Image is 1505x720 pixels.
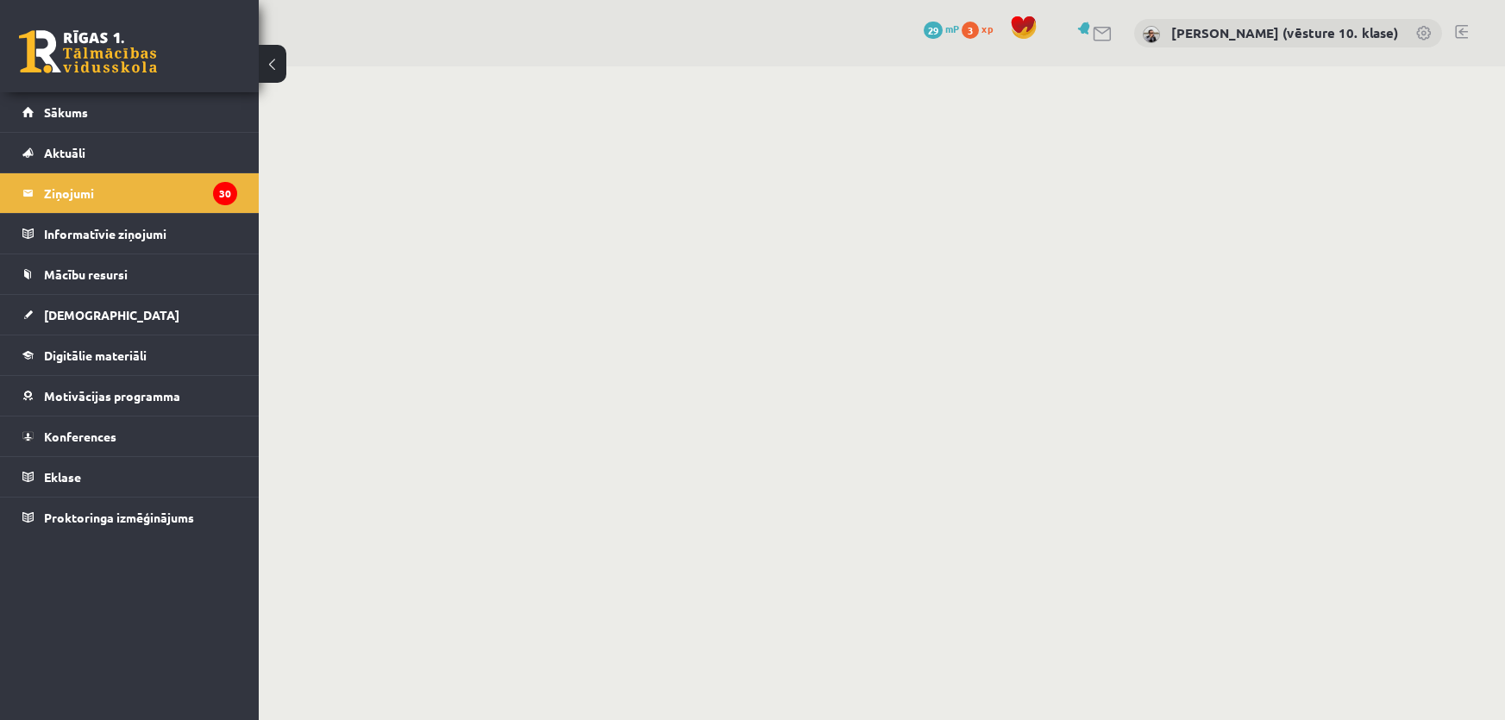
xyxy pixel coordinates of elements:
[44,510,194,525] span: Proktoringa izmēģinājums
[213,182,237,205] i: 30
[962,22,1001,35] a: 3 xp
[44,347,147,363] span: Digitālie materiāli
[44,469,81,485] span: Eklase
[962,22,979,39] span: 3
[44,429,116,444] span: Konferences
[22,173,237,213] a: Ziņojumi30
[22,133,237,172] a: Aktuāli
[44,145,85,160] span: Aktuāli
[924,22,959,35] a: 29 mP
[44,266,128,282] span: Mācību resursi
[44,388,180,404] span: Motivācijas programma
[44,307,179,322] span: [DEMOGRAPHIC_DATA]
[22,457,237,497] a: Eklase
[22,254,237,294] a: Mācību resursi
[22,92,237,132] a: Sākums
[945,22,959,35] span: mP
[22,416,237,456] a: Konferences
[981,22,993,35] span: xp
[22,498,237,537] a: Proktoringa izmēģinājums
[924,22,943,39] span: 29
[44,214,237,254] legend: Informatīvie ziņojumi
[44,104,88,120] span: Sākums
[1143,26,1160,43] img: Indars Kraģis (vēsture 10. klase)
[22,376,237,416] a: Motivācijas programma
[44,173,237,213] legend: Ziņojumi
[22,295,237,335] a: [DEMOGRAPHIC_DATA]
[19,30,157,73] a: Rīgas 1. Tālmācības vidusskola
[22,214,237,254] a: Informatīvie ziņojumi
[22,335,237,375] a: Digitālie materiāli
[1171,24,1398,41] a: [PERSON_NAME] (vēsture 10. klase)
